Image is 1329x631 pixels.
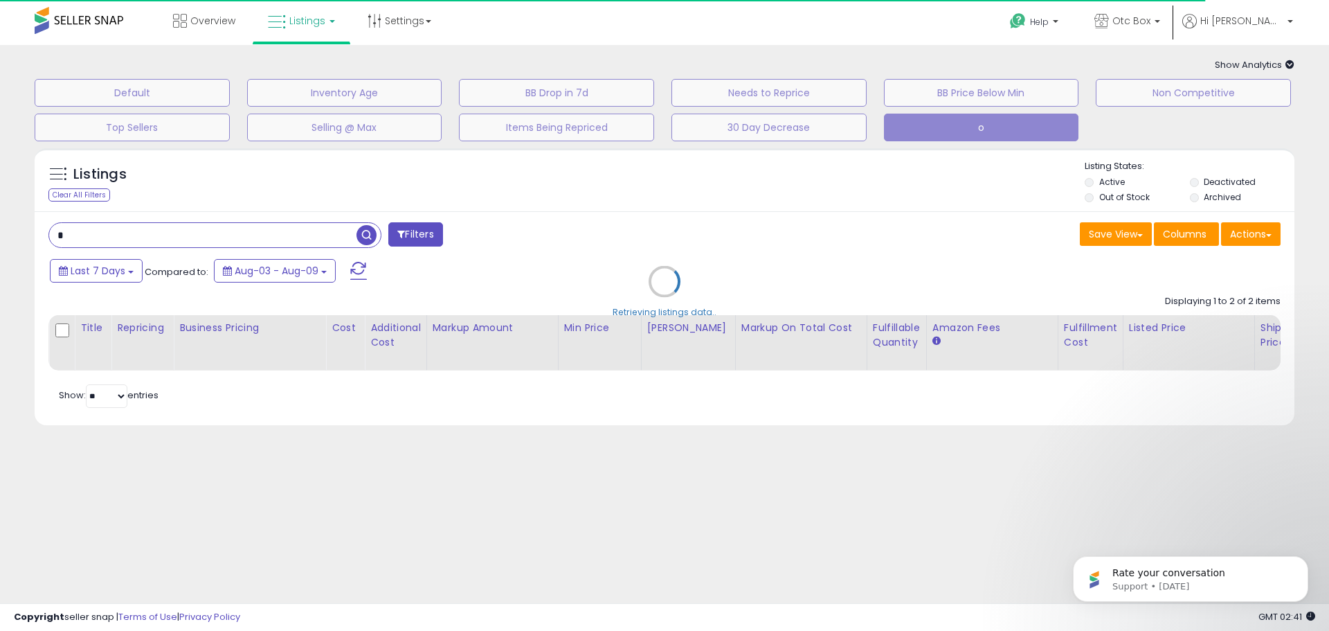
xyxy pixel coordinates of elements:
[247,79,442,107] button: Inventory Age
[884,114,1079,141] button: o
[459,79,654,107] button: BB Drop in 7d
[1052,527,1329,624] iframe: Intercom notifications message
[884,79,1079,107] button: BB Price Below Min
[14,611,240,624] div: seller snap | |
[179,610,240,623] a: Privacy Policy
[35,114,230,141] button: Top Sellers
[1009,12,1027,30] i: Get Help
[35,79,230,107] button: Default
[1096,79,1291,107] button: Non Competitive
[1215,58,1294,71] span: Show Analytics
[1112,14,1150,28] span: Otc Box
[1200,14,1283,28] span: Hi [PERSON_NAME]
[459,114,654,141] button: Items Being Repriced
[999,2,1072,45] a: Help
[613,305,716,318] div: Retrieving listings data..
[671,114,867,141] button: 30 Day Decrease
[671,79,867,107] button: Needs to Reprice
[1182,14,1293,45] a: Hi [PERSON_NAME]
[247,114,442,141] button: Selling @ Max
[190,14,235,28] span: Overview
[1030,16,1049,28] span: Help
[14,610,64,623] strong: Copyright
[289,14,325,28] span: Listings
[118,610,177,623] a: Terms of Use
